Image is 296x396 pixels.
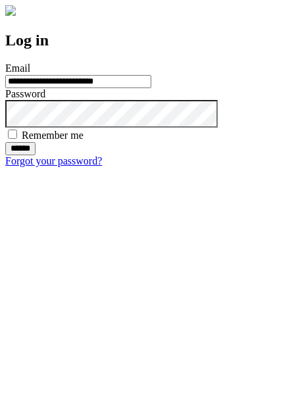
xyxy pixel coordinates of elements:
[22,130,84,141] label: Remember me
[5,88,45,99] label: Password
[5,155,102,166] a: Forgot your password?
[5,32,291,49] h2: Log in
[5,62,30,74] label: Email
[5,5,16,16] img: logo-4e3dc11c47720685a147b03b5a06dd966a58ff35d612b21f08c02c0306f2b779.png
